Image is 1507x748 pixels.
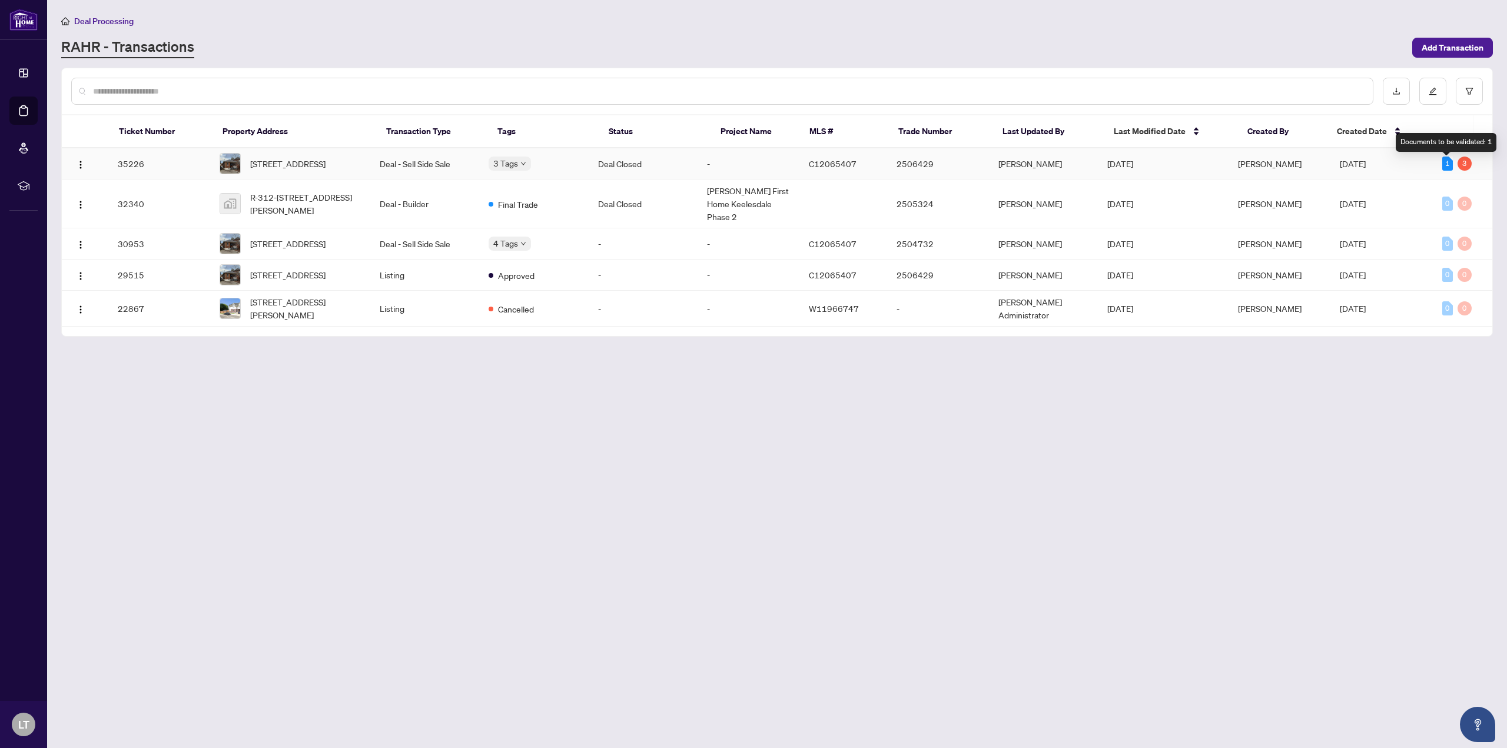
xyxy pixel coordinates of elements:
[989,179,1098,228] td: [PERSON_NAME]
[370,148,479,179] td: Deal - Sell Side Sale
[250,237,326,250] span: [STREET_ADDRESS]
[1327,115,1432,148] th: Created Date
[809,158,857,169] span: C12065407
[589,260,698,291] td: -
[1429,87,1437,95] span: edit
[520,241,526,247] span: down
[1458,197,1472,211] div: 0
[698,148,799,179] td: -
[993,115,1104,148] th: Last Updated By
[989,228,1098,260] td: [PERSON_NAME]
[1458,301,1472,315] div: 0
[1460,707,1495,742] button: Open asap
[1442,237,1453,251] div: 0
[370,179,479,228] td: Deal - Builder
[809,270,857,280] span: C12065407
[698,228,799,260] td: -
[889,115,993,148] th: Trade Number
[989,291,1098,327] td: [PERSON_NAME] Administrator
[1238,238,1302,249] span: [PERSON_NAME]
[71,299,90,318] button: Logo
[1442,197,1453,211] div: 0
[1114,125,1186,138] span: Last Modified Date
[213,115,377,148] th: Property Address
[1458,157,1472,171] div: 3
[498,302,534,315] span: Cancelled
[76,160,85,169] img: Logo
[71,194,90,213] button: Logo
[1238,198,1302,209] span: [PERSON_NAME]
[108,148,210,179] td: 35226
[711,115,800,148] th: Project Name
[108,260,210,291] td: 29515
[108,179,210,228] td: 32340
[1458,268,1472,282] div: 0
[71,234,90,253] button: Logo
[76,271,85,281] img: Logo
[488,115,599,148] th: Tags
[250,191,361,217] span: R-312-[STREET_ADDRESS][PERSON_NAME]
[1107,238,1133,249] span: [DATE]
[1465,87,1473,95] span: filter
[1456,78,1483,105] button: filter
[1340,158,1366,169] span: [DATE]
[698,179,799,228] td: [PERSON_NAME] First Home Keelesdale Phase 2
[61,17,69,25] span: home
[76,240,85,250] img: Logo
[1422,38,1483,57] span: Add Transaction
[1392,87,1400,95] span: download
[109,115,214,148] th: Ticket Number
[1412,38,1493,58] button: Add Transaction
[698,291,799,327] td: -
[589,228,698,260] td: -
[74,16,134,26] span: Deal Processing
[71,154,90,173] button: Logo
[887,228,989,260] td: 2504732
[589,291,698,327] td: -
[1383,78,1410,105] button: download
[108,291,210,327] td: 22867
[370,228,479,260] td: Deal - Sell Side Sale
[1104,115,1238,148] th: Last Modified Date
[220,234,240,254] img: thumbnail-img
[370,291,479,327] td: Listing
[1340,198,1366,209] span: [DATE]
[1107,303,1133,314] span: [DATE]
[1107,198,1133,209] span: [DATE]
[1396,133,1496,152] div: Documents to be validated: 1
[250,157,326,170] span: [STREET_ADDRESS]
[520,161,526,167] span: down
[1337,125,1387,138] span: Created Date
[1340,270,1366,280] span: [DATE]
[800,115,889,148] th: MLS #
[377,115,488,148] th: Transaction Type
[1238,270,1302,280] span: [PERSON_NAME]
[370,260,479,291] td: Listing
[1238,158,1302,169] span: [PERSON_NAME]
[61,37,194,58] a: RAHR - Transactions
[250,295,361,321] span: [STREET_ADDRESS][PERSON_NAME]
[1238,115,1327,148] th: Created By
[809,303,859,314] span: W11966747
[1458,237,1472,251] div: 0
[220,194,240,214] img: thumbnail-img
[589,148,698,179] td: Deal Closed
[809,238,857,249] span: C12065407
[1419,78,1446,105] button: edit
[887,291,989,327] td: -
[18,716,29,733] span: LT
[989,260,1098,291] td: [PERSON_NAME]
[498,269,535,282] span: Approved
[1340,238,1366,249] span: [DATE]
[108,228,210,260] td: 30953
[887,179,989,228] td: 2505324
[698,260,799,291] td: -
[1107,270,1133,280] span: [DATE]
[1442,157,1453,171] div: 1
[498,198,538,211] span: Final Trade
[887,148,989,179] td: 2506429
[493,157,518,170] span: 3 Tags
[250,268,326,281] span: [STREET_ADDRESS]
[220,154,240,174] img: thumbnail-img
[76,305,85,314] img: Logo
